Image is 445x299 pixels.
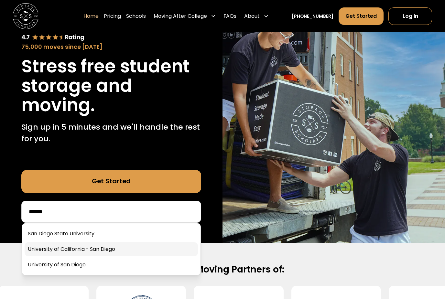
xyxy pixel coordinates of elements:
[151,7,219,25] div: Moving After College
[154,12,207,20] div: Moving After College
[21,57,201,115] h1: Stress free student storage and moving.
[83,7,99,25] a: Home
[21,43,201,51] div: 75,000 moves since [DATE]
[13,3,38,29] a: home
[244,12,260,20] div: About
[339,7,384,25] a: Get Started
[292,13,333,19] a: [PHONE_NUMBER]
[242,7,271,25] div: About
[223,7,236,25] a: FAQs
[126,7,146,25] a: Schools
[21,121,201,144] p: Sign up in 5 minutes and we'll handle the rest for you.
[388,7,432,25] a: Log In
[21,170,201,193] a: Get Started
[104,7,121,25] a: Pricing
[13,3,38,29] img: Storage Scholars main logo
[22,264,423,275] h2: Official Moving Partners of:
